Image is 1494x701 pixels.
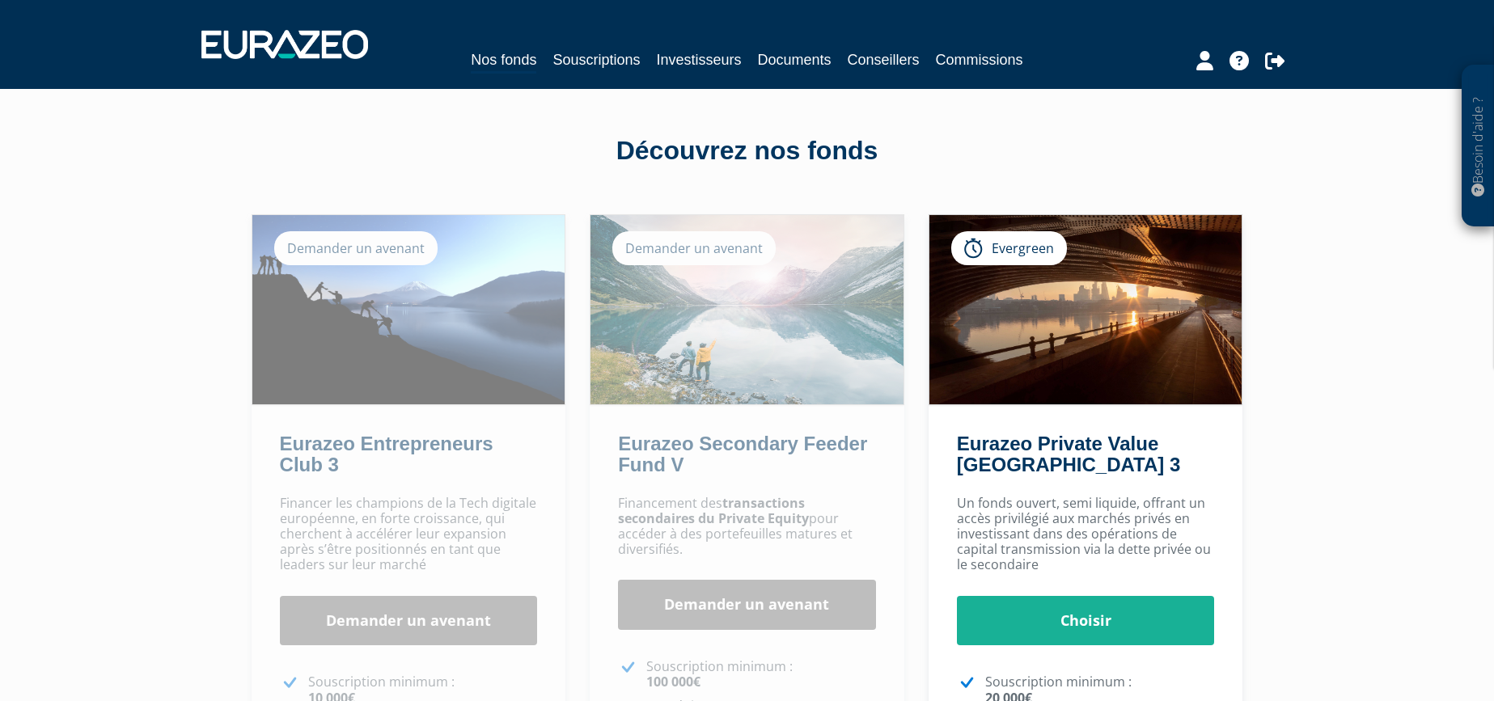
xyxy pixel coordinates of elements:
p: Un fonds ouvert, semi liquide, offrant un accès privilégié aux marchés privés en investissant dan... [957,496,1215,573]
a: Investisseurs [656,49,741,71]
div: Demander un avenant [274,231,438,265]
p: Financer les champions de la Tech digitale européenne, en forte croissance, qui cherchent à accél... [280,496,538,573]
img: 1732889491-logotype_eurazeo_blanc_rvb.png [201,30,368,59]
a: Documents [758,49,832,71]
a: Eurazeo Entrepreneurs Club 3 [280,433,493,475]
p: Besoin d'aide ? [1469,74,1488,219]
img: Eurazeo Entrepreneurs Club 3 [252,215,565,404]
a: Demander un avenant [280,596,538,646]
div: Découvrez nos fonds [286,133,1208,170]
a: Eurazeo Private Value [GEOGRAPHIC_DATA] 3 [957,433,1180,475]
a: Commissions [936,49,1023,71]
a: Souscriptions [552,49,640,71]
img: Eurazeo Private Value Europe 3 [929,215,1242,404]
a: Demander un avenant [618,580,876,630]
p: Financement des pour accéder à des portefeuilles matures et diversifiés. [618,496,876,558]
strong: transactions secondaires du Private Equity [618,494,809,527]
div: Evergreen [951,231,1067,265]
p: Souscription minimum : [646,659,876,690]
strong: 100 000€ [646,673,700,690]
a: Choisir [957,596,1215,646]
a: Eurazeo Secondary Feeder Fund V [618,433,867,475]
div: Demander un avenant [612,231,776,265]
img: Eurazeo Secondary Feeder Fund V [590,215,904,404]
a: Nos fonds [471,49,536,74]
a: Conseillers [848,49,920,71]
